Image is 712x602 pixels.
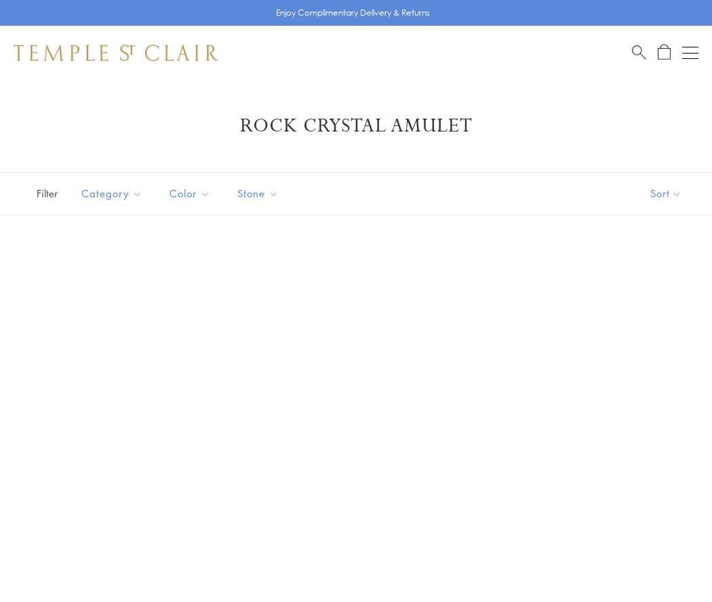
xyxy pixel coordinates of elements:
[14,45,218,61] img: Temple St. Clair
[658,44,671,61] a: Open Shopping Bag
[227,178,289,209] button: Stone
[632,44,646,61] a: Search
[159,178,220,209] button: Color
[682,45,698,61] button: Open navigation
[71,178,153,209] button: Category
[34,114,678,138] h1: Rock Crystal Amulet
[276,6,430,20] p: Enjoy Complimentary Delivery & Returns
[163,185,220,202] span: Color
[231,185,289,202] span: Stone
[75,185,153,202] span: Category
[620,173,712,214] button: Show sort by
